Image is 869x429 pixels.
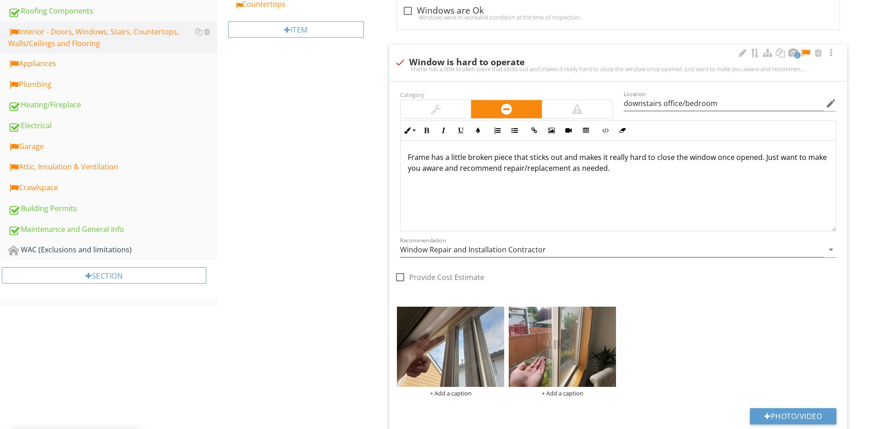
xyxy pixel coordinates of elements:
button: Unordered List [506,122,523,139]
label: Provide Cost Estimate [409,273,484,282]
span: 2 [794,52,801,58]
img: data [397,307,504,387]
div: Heating/Fireplace [8,99,217,111]
input: Location [624,96,824,111]
div: + Add a caption [509,390,616,397]
i: arrow_drop_down [826,244,836,255]
label: Category [400,91,424,99]
div: + Add a caption [397,390,504,397]
input: Recommendation [400,242,824,257]
button: Code View [597,122,614,139]
div: Item [228,21,364,38]
i: edit [826,98,836,109]
div: Plumbing [8,79,217,91]
div: WAC (Exclusions and limitations) [8,244,217,256]
div: Attic, Insulation & Ventilation [8,161,217,173]
div: Frame has a little broken piece that sticks out and makes it really hard to close the window once... [395,65,842,72]
button: Insert Table [577,122,594,139]
button: Photo/Video [750,408,836,424]
div: Building Permits [8,203,217,215]
div: Section [2,267,206,284]
p: Frame has a little broken piece that sticks out and makes it really hard to close the window once... [408,152,829,174]
div: Appliances [8,58,217,70]
div: Interior - Doors, Windows, Stairs, Countertops, Walls/Ceilings and Flooring [8,26,217,49]
button: Clear Formatting [614,122,631,139]
div: Electrical [8,120,217,132]
div: Garage [8,141,217,153]
div: Crawlspace [8,182,217,194]
div: Roofing Components [8,5,217,17]
img: data [509,307,616,387]
div: Windows were in workable condition at the time of inspection. [402,14,834,21]
div: Maintenance and General Info [8,224,217,236]
button: Inline Style [401,122,418,139]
